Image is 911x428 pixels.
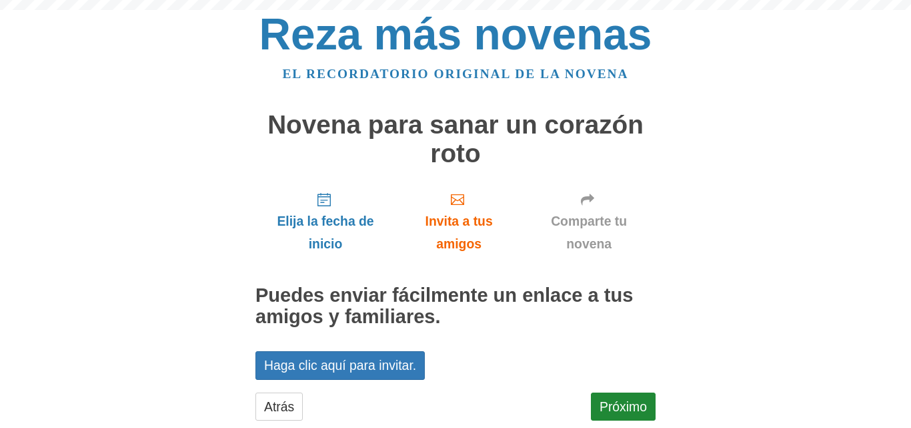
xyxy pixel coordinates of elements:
[255,393,303,421] a: Atrás
[264,399,294,414] font: Atrás
[425,214,493,251] font: Invita a tus amigos
[255,351,425,379] a: Haga clic aquí para invitar.
[591,393,656,421] a: Próximo
[551,214,627,251] font: Comparte tu novena
[259,9,652,59] a: Reza más novenas
[522,181,656,262] a: Comparte tu novena
[255,181,395,262] a: Elija la fecha de inicio
[600,399,647,414] font: Próximo
[395,181,522,262] a: Invita a tus amigos
[277,214,373,251] font: Elija la fecha de inicio
[264,359,416,373] font: Haga clic aquí para invitar.
[255,284,633,327] font: Puedes enviar fácilmente un enlace a tus amigos y familiares.
[267,110,644,168] font: Novena para sanar un corazón roto
[282,67,628,81] a: El recordatorio original de la novena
